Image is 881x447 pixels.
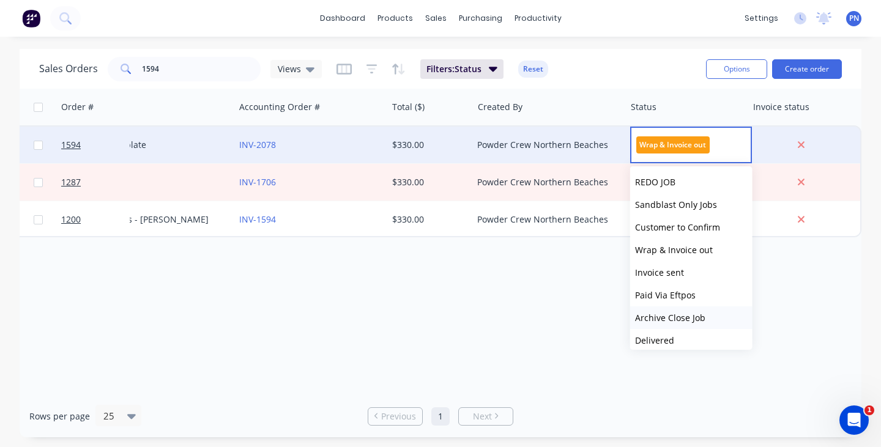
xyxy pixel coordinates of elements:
div: $330.00 [392,139,464,151]
div: Powder Crew Northern Beaches [477,176,613,188]
span: Rows per page [29,410,90,423]
a: Next page [459,410,513,423]
button: Paid Via Eftpos [630,284,753,306]
div: Total ($) [392,101,425,113]
span: 1200 [61,213,81,226]
div: Alloy Trims - [PERSON_NAME] [87,213,223,226]
a: INV-1594 [239,213,276,225]
button: Archive Close Job [630,306,753,329]
div: productivity [508,9,568,28]
button: Reset [518,61,548,78]
a: INV-1706 [239,176,276,188]
div: Invoice status [753,101,809,113]
span: Filters: Status [426,63,481,75]
div: Powder Crew Northern Beaches [477,213,613,226]
span: Wrap & Invoice out [636,136,710,153]
div: Order # [61,101,94,113]
button: Wrap & Invoice out [630,238,753,261]
a: 1287 [61,164,135,201]
button: Filters:Status [420,59,504,79]
button: REDO JOB [630,171,753,193]
div: purchasing [453,9,508,28]
span: Paid Via Eftpos [635,289,696,301]
button: Options [706,59,767,79]
span: 1594 [61,139,81,151]
div: 1 x small plate [87,139,223,151]
div: Status [631,101,656,113]
a: dashboard [314,9,371,28]
button: Customer to Confirm [630,216,753,238]
div: products [371,9,419,28]
span: Archive Close Job [635,312,705,323]
span: Sandblast Only Jobs [635,199,717,210]
span: PN [849,13,859,24]
div: $330.00 [392,176,464,188]
input: Search... [142,57,261,81]
iframe: Intercom live chat [839,405,869,435]
h1: Sales Orders [39,63,98,75]
a: Page 1 is your current page [431,407,450,426]
div: settings [738,9,784,28]
a: 1594 [61,127,135,163]
div: $330.00 [392,213,464,226]
span: Delivered [635,334,674,346]
div: Accounting Order # [239,101,320,113]
button: Sandblast Only Jobs [630,193,753,216]
a: INV-2078 [239,139,276,150]
ul: Pagination [363,407,518,426]
a: Previous page [368,410,422,423]
span: Wrap & Invoice out [635,244,713,256]
span: Customer to Confirm [635,221,720,233]
button: Delivered [630,329,753,352]
button: Invoice sent [630,261,753,284]
div: Created By [478,101,522,113]
div: S15949-2 [87,176,223,188]
button: Create order [772,59,842,79]
span: Invoice sent [635,267,684,278]
div: Powder Crew Northern Beaches [477,139,613,151]
span: Next [473,410,492,423]
span: Views [278,62,301,75]
a: 1200 [61,201,135,238]
span: 1287 [61,176,81,188]
div: sales [419,9,453,28]
span: 1 [864,405,874,415]
span: Previous [381,410,416,423]
img: Factory [22,9,40,28]
span: REDO JOB [635,176,675,188]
